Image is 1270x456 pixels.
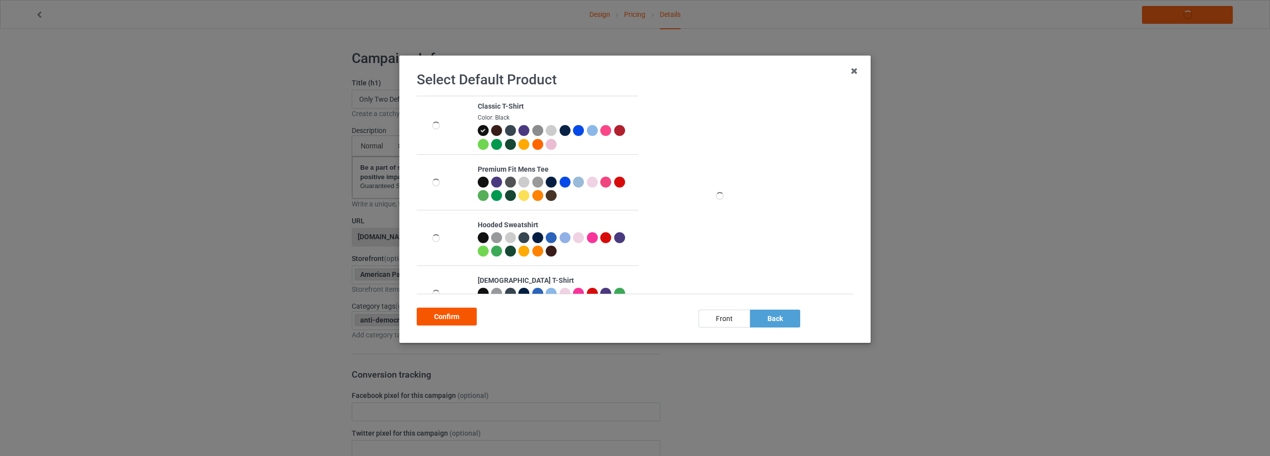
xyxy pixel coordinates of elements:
div: front [698,310,750,327]
div: Classic T-Shirt [478,102,633,112]
div: Color: Black [478,114,633,122]
div: back [750,310,800,327]
img: heather_texture.png [532,177,543,188]
div: Confirm [417,308,477,326]
div: Premium Fit Mens Tee [478,165,633,175]
div: [DEMOGRAPHIC_DATA] T-Shirt [478,276,633,286]
img: heather_texture.png [532,125,543,136]
h1: Select Default Product [417,71,853,89]
div: Hooded Sweatshirt [478,220,633,230]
